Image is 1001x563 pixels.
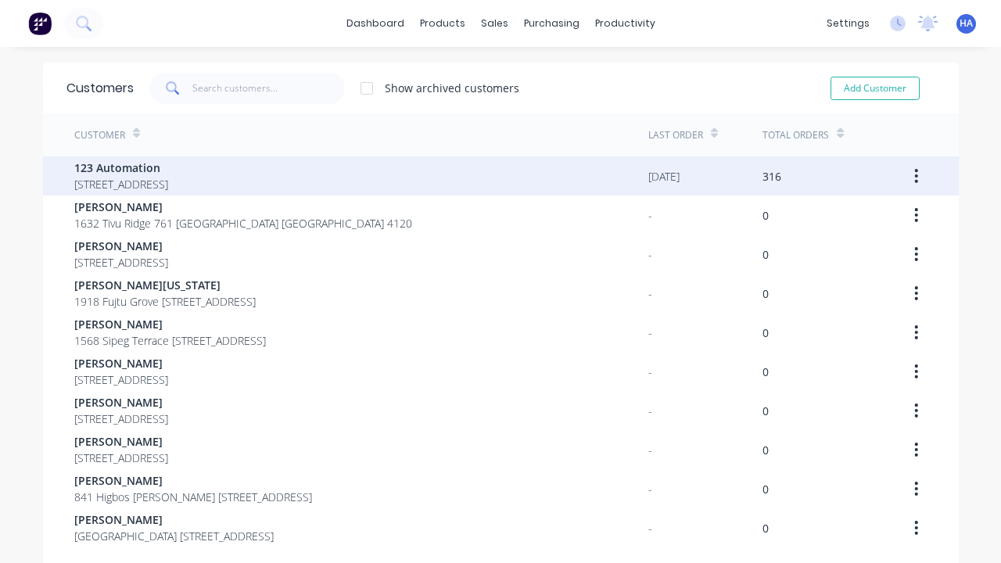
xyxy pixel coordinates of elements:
span: [PERSON_NAME] [74,472,312,489]
div: Customers [66,79,134,98]
div: 0 [762,325,769,341]
div: Total Orders [762,128,829,142]
div: sales [473,12,516,35]
span: [PERSON_NAME][US_STATE] [74,277,256,293]
span: [PERSON_NAME] [74,238,168,254]
span: 1918 Fujtu Grove [STREET_ADDRESS] [74,293,256,310]
span: [STREET_ADDRESS] [74,254,168,271]
span: 841 Higbos [PERSON_NAME] [STREET_ADDRESS] [74,489,312,505]
span: [PERSON_NAME] [74,433,168,450]
span: [PERSON_NAME] [74,316,266,332]
span: [PERSON_NAME] [74,355,168,371]
div: purchasing [516,12,587,35]
div: - [648,442,652,458]
div: 0 [762,442,769,458]
span: HA [960,16,973,30]
span: [PERSON_NAME] [74,511,274,528]
div: - [648,403,652,419]
div: products [412,12,473,35]
span: [PERSON_NAME] [74,199,412,215]
div: - [648,207,652,224]
div: [DATE] [648,168,680,185]
span: 123 Automation [74,160,168,176]
div: 0 [762,207,769,224]
div: 0 [762,481,769,497]
img: Factory [28,12,52,35]
div: 316 [762,168,781,185]
div: Customer [74,128,125,142]
input: Search customers... [192,73,345,104]
div: 0 [762,520,769,536]
span: 1632 Tivu Ridge 761 [GEOGRAPHIC_DATA] [GEOGRAPHIC_DATA] 4120 [74,215,412,231]
div: - [648,520,652,536]
span: [GEOGRAPHIC_DATA] [STREET_ADDRESS] [74,528,274,544]
a: dashboard [339,12,412,35]
div: Last Order [648,128,703,142]
div: 0 [762,246,769,263]
span: 1568 Sipeg Terrace [STREET_ADDRESS] [74,332,266,349]
div: - [648,285,652,302]
div: settings [819,12,877,35]
span: [STREET_ADDRESS] [74,450,168,466]
div: - [648,481,652,497]
div: Show archived customers [385,80,519,96]
div: - [648,325,652,341]
div: - [648,364,652,380]
div: - [648,246,652,263]
span: [STREET_ADDRESS] [74,411,168,427]
span: [STREET_ADDRESS] [74,371,168,388]
button: Add Customer [831,77,920,100]
div: 0 [762,285,769,302]
div: 0 [762,364,769,380]
span: [STREET_ADDRESS] [74,176,168,192]
div: productivity [587,12,663,35]
span: [PERSON_NAME] [74,394,168,411]
div: 0 [762,403,769,419]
